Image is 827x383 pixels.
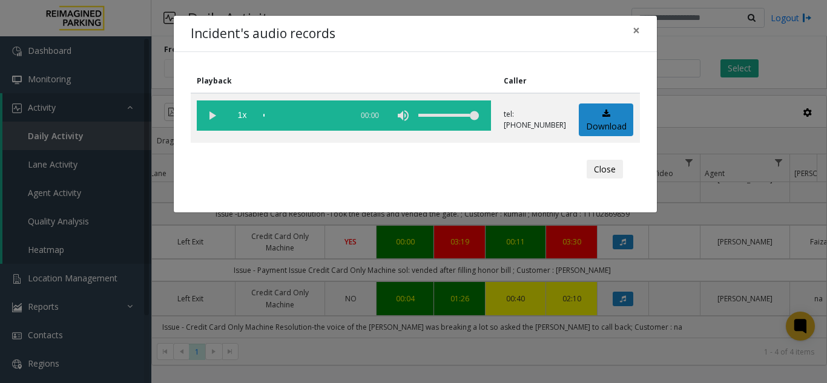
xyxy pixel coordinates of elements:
[624,16,648,45] button: Close
[579,103,633,137] a: Download
[498,69,573,93] th: Caller
[587,160,623,179] button: Close
[191,69,498,93] th: Playback
[263,100,346,131] div: scrub bar
[504,109,566,131] p: tel:[PHONE_NUMBER]
[418,100,479,131] div: volume level
[191,24,335,44] h4: Incident's audio records
[227,100,257,131] span: playback speed button
[633,22,640,39] span: ×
